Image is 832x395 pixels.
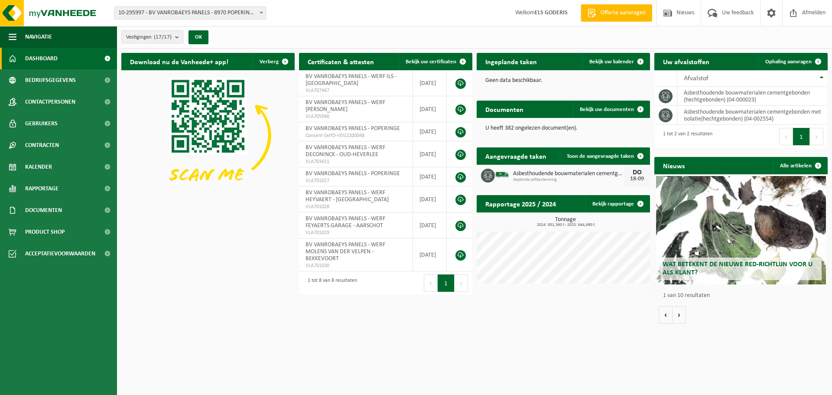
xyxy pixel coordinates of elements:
span: VLA701030 [305,262,406,269]
span: 2024: 951,360 t - 2025: 644,690 t [481,223,650,227]
span: Bedrijfsgegevens [25,69,76,91]
button: Next [810,128,823,145]
span: Contactpersonen [25,91,75,113]
button: 1 [793,128,810,145]
button: 1 [438,274,455,292]
span: Product Shop [25,221,65,243]
span: BV VANROBAEYS PANELS - WERF ILS - [GEOGRAPHIC_DATA] [305,73,396,87]
a: Bekijk uw certificaten [399,53,471,70]
td: asbesthoudende bouwmaterialen cementgebonden met isolatie(hechtgebonden) (04-002554) [677,106,828,125]
span: BV VANROBAEYS PANELS - POPERINGE [305,170,400,177]
button: Previous [424,274,438,292]
span: Acceptatievoorwaarden [25,243,95,264]
span: Geplande zelfaanlevering [513,177,624,183]
span: Contracten [25,134,59,156]
td: [DATE] [413,186,447,212]
h2: Ingeplande taken [477,53,546,70]
button: OK [188,30,208,44]
td: [DATE] [413,212,447,238]
p: Geen data beschikbaar. [485,78,641,84]
span: VLA701027 [305,177,406,184]
span: Ophaling aanvragen [765,59,812,65]
td: [DATE] [413,141,447,167]
span: Wat betekent de nieuwe RED-richtlijn voor u als klant? [663,261,812,276]
strong: ELS GODERIS [535,10,568,16]
td: [DATE] [413,70,447,96]
h2: Certificaten & attesten [299,53,383,70]
h2: Rapportage 2025 / 2024 [477,195,565,212]
span: VLA707467 [305,87,406,94]
span: VLA703421 [305,158,406,165]
span: Dashboard [25,48,58,69]
h2: Aangevraagde taken [477,147,555,164]
button: Volgende [673,306,686,323]
div: 1 tot 8 van 8 resultaten [303,274,357,293]
button: Next [455,274,468,292]
p: U heeft 382 ongelezen document(en). [485,125,641,131]
span: Gebruikers [25,113,58,134]
span: BV VANROBAEYS PANELS - WERF DECONINCK - OUD-HEVERLEE [305,144,385,158]
span: Bekijk uw documenten [580,107,634,112]
h2: Nieuws [654,157,693,174]
a: Bekijk rapportage [585,195,649,212]
td: asbesthoudende bouwmaterialen cementgebonden (hechtgebonden) (04-000023) [677,87,828,106]
a: Offerte aanvragen [581,4,652,22]
span: VLA701028 [305,203,406,210]
a: Alle artikelen [773,157,827,174]
span: Documenten [25,199,62,221]
span: Consent-SelfD-VEG2200048 [305,132,406,139]
h3: Tonnage [481,217,650,227]
span: 10-295997 - BV VANROBAEYS PANELS - 8970 POPERINGE, BENELUXLAAN 12 [115,7,266,19]
span: Navigatie [25,26,52,48]
td: [DATE] [413,167,447,186]
span: Afvalstof [684,75,708,82]
div: DO [628,169,646,176]
button: Vorige [659,306,673,323]
span: Kalender [25,156,52,178]
h2: Download nu de Vanheede+ app! [121,53,237,70]
count: (17/17) [154,34,172,40]
span: BV VANROBAEYS PANELS - WERF MOLENS VAN DER VELPEN - BEKKEVOORT [305,242,385,262]
span: Verberg [260,59,279,65]
span: BV VANROBAEYS PANELS - WERF [PERSON_NAME] [305,99,385,113]
span: BV VANROBAEYS PANELS - WERF FEYAERTS GARAGE - AARSCHOT [305,215,385,229]
span: Asbesthoudende bouwmaterialen cementgebonden (hechtgebonden) [513,170,624,177]
td: [DATE] [413,96,447,122]
a: Bekijk uw documenten [573,101,649,118]
span: VLA705940 [305,113,406,120]
button: Verberg [253,53,294,70]
div: 1 tot 2 van 2 resultaten [659,127,712,146]
span: BV VANROBAEYS PANELS - WERF HEYVAERT - [GEOGRAPHIC_DATA] [305,189,389,203]
td: [DATE] [413,238,447,271]
h2: Uw afvalstoffen [654,53,718,70]
td: [DATE] [413,122,447,141]
p: 1 van 10 resultaten [663,293,823,299]
span: Rapportage [25,178,58,199]
span: Offerte aanvragen [598,9,648,17]
a: Wat betekent de nieuwe RED-richtlijn voor u als klant? [656,176,826,284]
button: Vestigingen(17/17) [121,30,183,43]
a: Bekijk uw kalender [582,53,649,70]
button: Previous [779,128,793,145]
img: BL-SO-LV [495,167,510,182]
a: Toon de aangevraagde taken [560,147,649,165]
a: Ophaling aanvragen [758,53,827,70]
span: VLA701029 [305,229,406,236]
span: Bekijk uw kalender [589,59,634,65]
h2: Documenten [477,101,532,118]
span: 10-295997 - BV VANROBAEYS PANELS - 8970 POPERINGE, BENELUXLAAN 12 [114,7,266,20]
span: BV VANROBAEYS PANELS - POPERINGE [305,125,400,132]
span: Bekijk uw certificaten [406,59,456,65]
span: Vestigingen [126,31,172,44]
span: Toon de aangevraagde taken [567,153,634,159]
div: 18-09 [628,176,646,182]
img: Download de VHEPlus App [121,70,295,200]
